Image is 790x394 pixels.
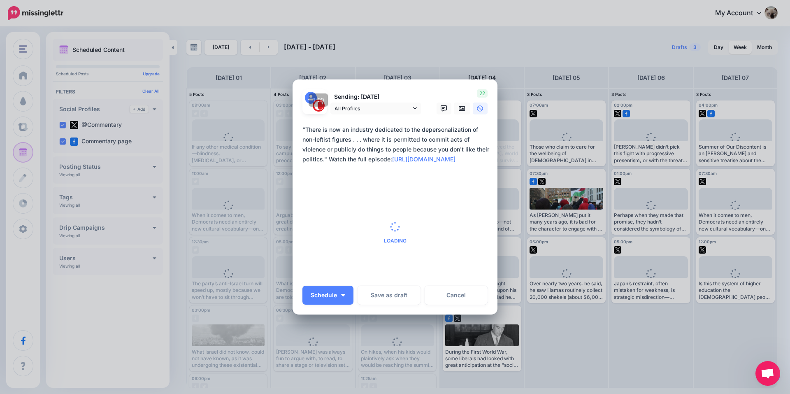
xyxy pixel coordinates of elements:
[305,92,317,104] img: user_default_image.png
[302,286,353,305] button: Schedule
[358,286,421,305] button: Save as draft
[330,92,421,102] p: Sending: [DATE]
[425,286,488,305] a: Cancel
[384,222,407,243] div: Loading
[302,125,492,164] div: "There is now an industry dedicated to the depersonalization of non-leftist figures . . . where i...
[311,292,337,298] span: Schedule
[330,103,421,114] a: All Profiles
[477,89,488,98] span: 22
[341,294,345,296] img: arrow-down-white.png
[335,104,411,113] span: All Profiles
